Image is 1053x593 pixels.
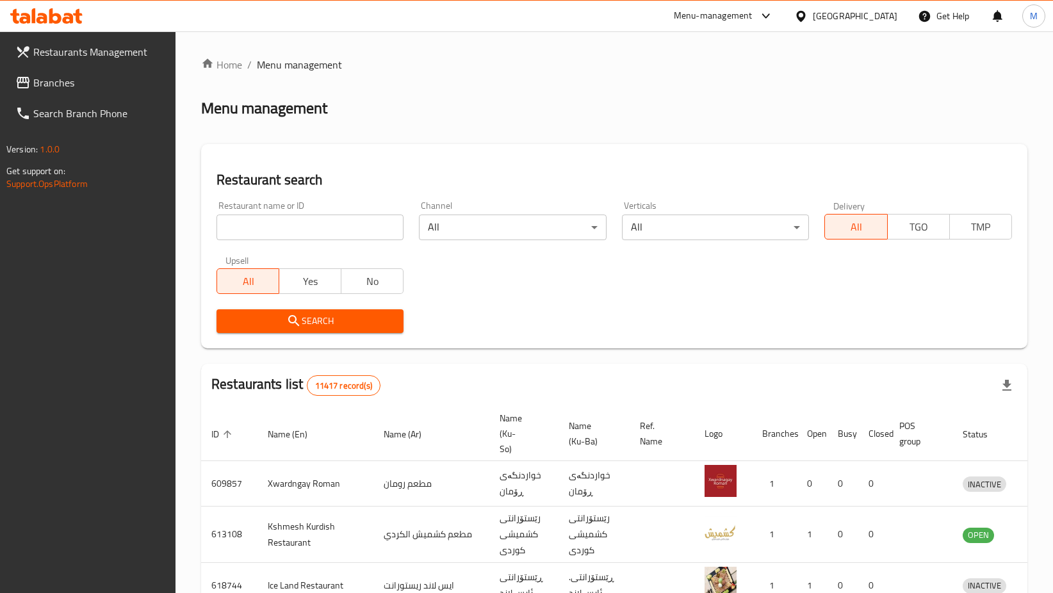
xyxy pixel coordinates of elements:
img: Xwardngay Roman [705,465,737,497]
input: Search for restaurant name or ID.. [216,215,404,240]
div: Menu-management [674,8,753,24]
th: Busy [828,407,858,461]
td: مطعم رومان [373,461,489,507]
a: Restaurants Management [5,37,176,67]
div: All [419,215,606,240]
th: Closed [858,407,889,461]
button: Yes [279,268,341,294]
div: All [622,215,809,240]
span: POS group [899,418,937,449]
td: 0 [828,461,858,507]
span: OPEN [963,528,994,542]
div: Export file [992,370,1022,401]
h2: Menu management [201,98,327,118]
td: 0 [858,461,889,507]
td: 0 [828,507,858,563]
a: Support.OpsPlatform [6,175,88,192]
label: Upsell [225,256,249,264]
div: [GEOGRAPHIC_DATA] [813,9,897,23]
td: 613108 [201,507,257,563]
td: 0 [858,507,889,563]
span: Ref. Name [640,418,679,449]
td: Xwardngay Roman [257,461,373,507]
td: 1 [797,507,828,563]
span: INACTIVE [963,477,1006,492]
button: All [824,214,887,240]
button: Search [216,309,404,333]
span: Get support on: [6,163,65,179]
h2: Restaurants list [211,375,380,396]
span: Name (Ar) [384,426,438,442]
label: Delivery [833,201,865,210]
td: 0 [797,461,828,507]
a: Branches [5,67,176,98]
button: TGO [887,214,950,240]
td: 1 [752,461,797,507]
th: Branches [752,407,797,461]
div: Total records count [307,375,380,396]
span: Status [963,426,1004,442]
span: ID [211,426,236,442]
th: Open [797,407,828,461]
span: Menu management [257,57,342,72]
span: Branches [33,75,166,90]
img: Kshmesh Kurdish Restaurant [705,516,737,548]
a: Home [201,57,242,72]
span: 1.0.0 [40,141,60,158]
span: INACTIVE [963,578,1006,593]
span: M [1030,9,1038,23]
nav: breadcrumb [201,57,1027,72]
td: مطعم كشميش الكردي [373,507,489,563]
span: TGO [893,218,945,236]
td: 1 [752,507,797,563]
span: Yes [284,272,336,291]
span: Restaurants Management [33,44,166,60]
span: No [347,272,398,291]
div: OPEN [963,528,994,543]
td: رێستۆرانتی کشمیشى كوردى [559,507,630,563]
li: / [247,57,252,72]
button: No [341,268,404,294]
div: INACTIVE [963,476,1006,492]
td: Kshmesh Kurdish Restaurant [257,507,373,563]
span: All [830,218,882,236]
span: 11417 record(s) [307,380,380,392]
td: خواردنگەی ڕۆمان [559,461,630,507]
h2: Restaurant search [216,170,1012,190]
button: TMP [949,214,1012,240]
span: TMP [955,218,1007,236]
span: Search [227,313,393,329]
td: رێستۆرانتی کشمیشى كوردى [489,507,559,563]
span: Name (En) [268,426,324,442]
td: خواردنگەی ڕۆمان [489,461,559,507]
span: All [222,272,274,291]
span: Name (Ku-Ba) [569,418,614,449]
span: Name (Ku-So) [500,410,543,457]
th: Logo [694,407,752,461]
button: All [216,268,279,294]
span: Search Branch Phone [33,106,166,121]
span: Version: [6,141,38,158]
a: Search Branch Phone [5,98,176,129]
td: 609857 [201,461,257,507]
